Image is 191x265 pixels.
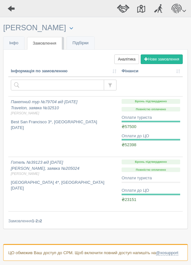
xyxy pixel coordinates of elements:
a: Замовлення [27,37,62,50]
a: Аналітика [114,54,139,64]
b: 1-2 [32,218,38,223]
p: Бронь підтверджено [122,160,180,164]
b: 2 [40,218,42,223]
a: Готель №39123 від [DATE][PERSON_NAME], заявка №205024[PERSON_NAME] [GEOGRAPHIC_DATA] 4*, [GEOGRAP... [8,157,119,211]
span: Інфо [9,40,18,46]
input: Пошук за номером замовлення, ПІБ або паспортом туриста [11,80,104,90]
div: Оплати до ЦО [122,133,180,139]
a: @xosupport [156,250,178,255]
span: [PERSON_NAME] [11,171,117,176]
span: ₴23151 [122,197,136,202]
a: Інфо [4,37,24,50]
div: Оплати туриста [122,115,180,121]
i: Готель №39123 від [DATE] [PERSON_NAME], заявка №205024 [11,160,117,176]
a: Пакетний тур №79704 від [DATE]Travelon, заявка №32510[PERSON_NAME] Best San Francisco 3*, [GEOGRA... [8,97,119,157]
i: Пакетний тур №79704 від [DATE] Travelon, заявка №32510 [11,99,117,116]
a: Підбірки [67,37,94,50]
button: Нове замовлення [141,54,183,64]
div: Оплати до ЦО [122,188,180,194]
p: Best San Francisco 3*, [GEOGRAPHIC_DATA] [DATE] [11,119,117,131]
h3: [PERSON_NAME] [3,24,188,32]
p: [GEOGRAPHIC_DATA] 4*, [GEOGRAPHIC_DATA] [DATE] [11,180,117,191]
p: Повністю оплачено [122,107,180,112]
p: Бронь підтверджено [122,99,180,104]
span: ₴52398 [122,142,136,147]
div: ЦО обмежив Ваш доступ до СРМ. Щоб включити повний доступ напишіть на [3,244,188,261]
span: ₴57500 [122,124,136,129]
p: Повністю оплачено [122,168,180,172]
a: Фінанси [122,68,180,74]
div: Оплати туриста [122,175,180,181]
a: Інформація по замовленню [11,68,117,74]
div: Замовлення з [8,218,183,224]
span: [PERSON_NAME] [11,111,117,116]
